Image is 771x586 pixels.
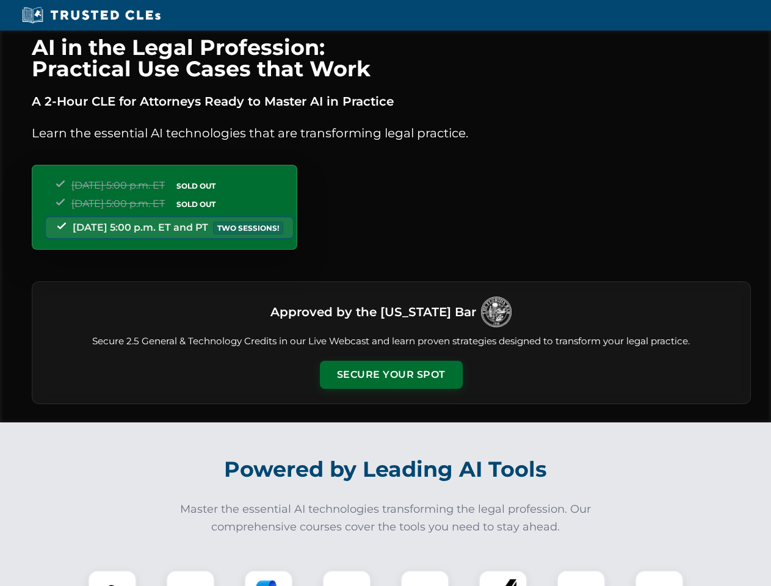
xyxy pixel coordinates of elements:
img: Trusted CLEs [18,6,164,24]
p: Master the essential AI technologies transforming the legal profession. Our comprehensive courses... [172,501,599,536]
button: Secure Your Spot [320,361,463,389]
h3: Approved by the [US_STATE] Bar [270,301,476,323]
span: [DATE] 5:00 p.m. ET [71,179,165,191]
span: [DATE] 5:00 p.m. ET [71,198,165,209]
p: Learn the essential AI technologies that are transforming legal practice. [32,123,751,143]
span: SOLD OUT [172,179,220,192]
p: Secure 2.5 General & Technology Credits in our Live Webcast and learn proven strategies designed ... [47,335,736,349]
h2: Powered by Leading AI Tools [48,448,724,491]
h1: AI in the Legal Profession: Practical Use Cases that Work [32,37,751,79]
span: SOLD OUT [172,198,220,211]
img: Logo [481,297,512,327]
p: A 2-Hour CLE for Attorneys Ready to Master AI in Practice [32,92,751,111]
